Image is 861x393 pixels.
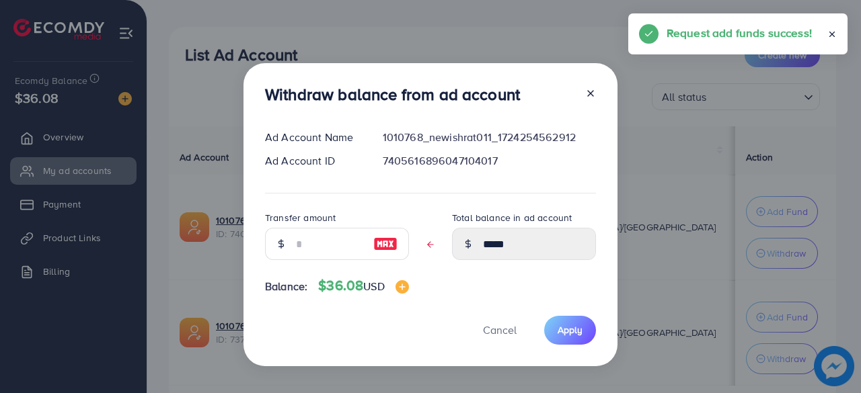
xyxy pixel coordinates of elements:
[372,153,607,169] div: 7405616896047104017
[254,130,372,145] div: Ad Account Name
[254,153,372,169] div: Ad Account ID
[452,211,572,224] label: Total balance in ad account
[265,279,307,294] span: Balance:
[373,236,398,252] img: image
[372,130,607,145] div: 1010768_newishrat011_1724254562912
[466,316,533,345] button: Cancel
[558,323,583,337] span: Apply
[265,85,520,104] h3: Withdraw balance from ad account
[667,24,812,42] h5: Request add funds success!
[265,211,336,224] label: Transfer amount
[483,322,517,337] span: Cancel
[318,277,408,294] h4: $36.08
[544,316,596,345] button: Apply
[396,280,409,294] img: image
[363,279,384,294] span: USD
